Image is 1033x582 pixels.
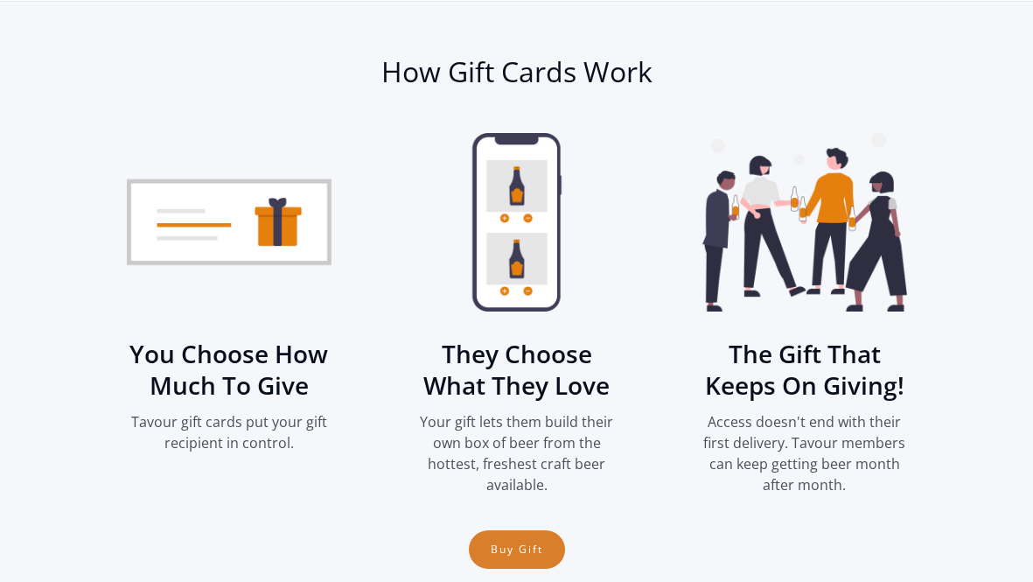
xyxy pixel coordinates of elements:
[394,133,640,495] div: 2 of 3
[127,411,332,453] p: Tavour gift cards put your gift recipient in control.
[106,133,352,453] div: 1 of 3
[415,411,619,495] p: Your gift lets them build their own box of beer from the hottest, freshest craft beer available.
[702,338,907,401] h3: The Gift That Keeps On Giving!
[469,530,565,569] a: Buy Gift
[106,54,928,89] h2: How Gift Cards Work
[681,133,928,495] div: 3 of 3
[415,338,619,401] h3: They Choose What They Love
[702,411,907,495] p: Access doesn't end with their first delivery. Tavour members can keep getting beer month after mo...
[127,338,332,401] h3: You Choose How Much To Give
